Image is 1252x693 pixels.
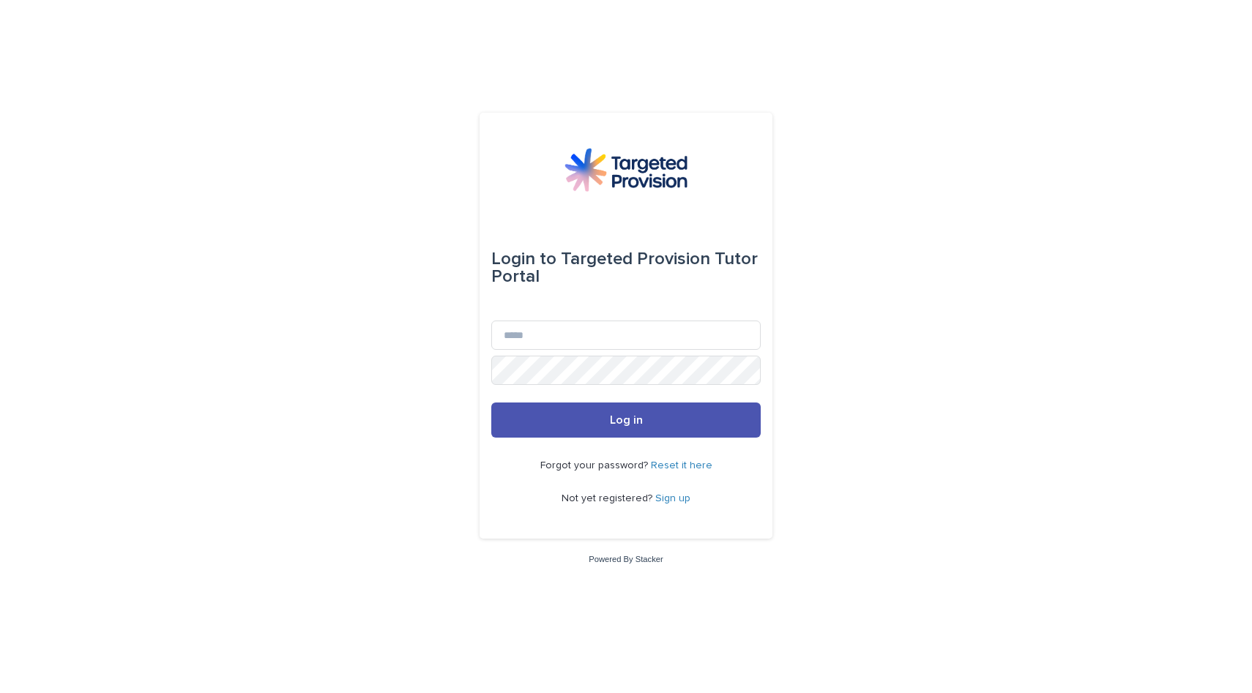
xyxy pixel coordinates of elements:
[651,460,712,471] a: Reset it here
[491,402,761,438] button: Log in
[491,239,761,297] div: Targeted Provision Tutor Portal
[610,414,643,426] span: Log in
[655,493,690,503] a: Sign up
[564,148,688,192] img: M5nRWzHhSzIhMunXDL62
[589,555,663,563] a: Powered By Stacker
[491,250,556,268] span: Login to
[562,493,655,503] span: Not yet registered?
[540,460,651,471] span: Forgot your password?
